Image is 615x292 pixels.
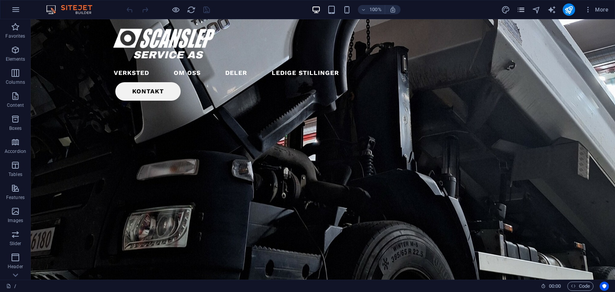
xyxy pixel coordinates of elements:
p: Favorites [5,33,25,39]
p: Columns [6,79,25,85]
button: 100% [358,5,385,14]
button: reload [186,5,196,14]
p: Content [7,102,24,108]
button: publish [563,3,575,16]
p: Slider [10,241,22,247]
p: Images [8,217,23,224]
i: Navigator [532,5,541,14]
i: Publish [564,5,573,14]
i: Design (Ctrl+Alt+Y) [501,5,510,14]
span: : [554,283,555,289]
i: Pages (Ctrl+Alt+S) [517,5,525,14]
i: On resize automatically adjust zoom level to fit chosen device. [389,6,396,13]
img: Editor Logo [44,5,102,14]
span: More [584,6,608,13]
span: Code [571,282,590,291]
button: Click here to leave preview mode and continue editing [171,5,180,14]
button: Code [567,282,593,291]
i: Reload page [187,5,196,14]
h6: 100% [369,5,382,14]
button: More [581,3,612,16]
p: Boxes [9,125,22,131]
h6: Session time [541,282,561,291]
button: design [501,5,510,14]
button: pages [517,5,526,14]
span: 00 00 [549,282,561,291]
p: Header [8,264,23,270]
p: Accordion [5,148,26,154]
p: Elements [6,56,25,62]
button: Usercentrics [600,282,609,291]
button: text_generator [547,5,557,14]
button: navigator [532,5,541,14]
p: Tables [8,171,22,178]
p: Features [6,194,25,201]
i: AI Writer [547,5,556,14]
a: Click to cancel selection. Double-click to open Pages [6,282,16,291]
